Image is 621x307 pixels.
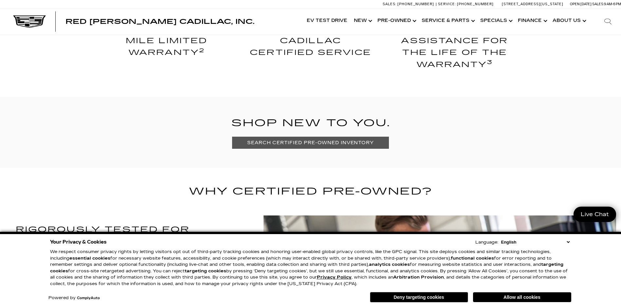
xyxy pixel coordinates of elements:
[592,2,604,6] span: Sales:
[393,275,444,280] strong: Arbitration Provision
[374,8,418,34] a: Pre-Owned
[50,262,563,274] strong: targeting cookies
[436,2,495,6] a: Service: [PHONE_NUMBER]
[77,296,100,300] a: ComplyAuto
[69,256,110,261] strong: essential cookies
[577,211,612,218] span: Live Chat
[457,2,494,6] span: [PHONE_NUMBER]
[50,249,571,287] p: We respect consumer privacy rights by letting visitors opt out of third-party tracking cookies an...
[383,2,396,6] span: Sales:
[185,268,226,274] strong: targeting cookies
[500,239,571,245] select: Language Select
[570,2,592,6] span: Open [DATE]
[351,8,374,34] a: New
[48,296,100,300] div: Powered by
[65,18,254,26] span: Red [PERSON_NAME] Cadillac, Inc.
[515,8,549,34] a: Finance
[303,8,351,34] a: EV Test Drive
[438,2,456,6] span: Service:
[397,2,434,6] span: [PHONE_NUMBER]
[502,2,563,6] a: [STREET_ADDRESS][US_STATE]
[383,2,436,6] a: Sales: [PHONE_NUMBER]
[418,8,477,34] a: Service & Parts
[199,47,205,54] sup: 2
[473,292,571,302] button: Allow all cookies
[370,292,468,302] button: Deny targeting cookies
[50,237,107,247] span: Your Privacy & Cookies
[487,59,493,65] sup: 3
[549,8,588,34] a: About Us
[244,23,378,59] h4: NATIONWIDE CADILLAC CERTIFIED SERVICE
[369,262,410,267] strong: analytics cookies
[388,23,522,71] h4: 24-HOUR ROADSIDE ASSISTANCE FOR THE LIFE OF THE WARRANTY
[100,115,522,131] h2: SHOP NEW TO YOU.
[16,223,243,249] h3: RIGOROUSLY TESTED FOR QUALITY
[604,2,621,6] span: 9 AM-6 PM
[317,275,352,280] a: Privacy Policy
[100,23,234,59] h4: 1- YEAR/UNLIMITED-MILE LIMITED WARRANTY
[451,256,494,261] strong: functional cookies
[574,207,616,222] a: Live Chat
[65,18,254,25] a: Red [PERSON_NAME] Cadillac, Inc.
[232,137,389,149] a: SEARCH CERTIFIED PRE-OWNED INVENTORY
[13,15,46,28] img: Cadillac Dark Logo with Cadillac White Text
[475,240,498,245] div: Language:
[5,183,616,200] h2: WHY CERTIFIED PRE-OWNED?
[477,8,515,34] a: Specials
